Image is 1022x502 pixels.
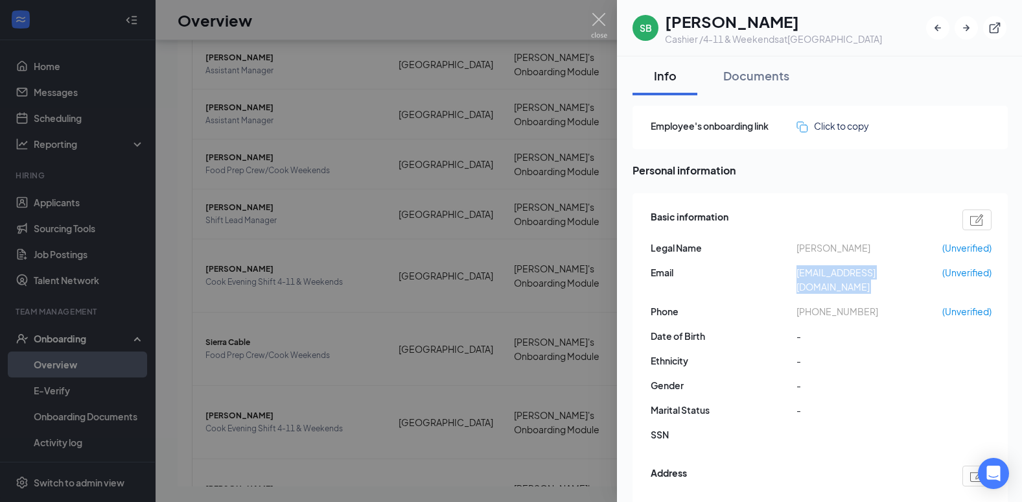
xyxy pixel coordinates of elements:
[796,378,942,392] span: -
[651,119,796,133] span: Employee's onboarding link
[796,121,807,132] img: click-to-copy.71757273a98fde459dfc.svg
[796,353,942,368] span: -
[723,67,789,84] div: Documents
[983,16,1006,40] button: ExternalLink
[955,16,978,40] button: ArrowRight
[926,16,949,40] button: ArrowLeftNew
[651,353,796,368] span: Ethnicity
[651,209,728,230] span: Basic information
[796,265,942,294] span: [EMAIL_ADDRESS][DOMAIN_NAME]
[942,241,992,255] span: (Unverified)
[651,378,796,392] span: Gender
[651,403,796,417] span: Marital Status
[665,10,882,32] h1: [PERSON_NAME]
[651,466,687,486] span: Address
[665,32,882,45] div: Cashier /4-11 & Weekends at [GEOGRAPHIC_DATA]
[651,304,796,318] span: Phone
[978,458,1009,489] div: Open Intercom Messenger
[988,21,1001,34] svg: ExternalLink
[796,403,942,417] span: -
[651,329,796,343] span: Date of Birth
[640,21,652,34] div: SB
[645,67,684,84] div: Info
[942,265,992,280] span: (Unverified)
[796,241,942,255] span: [PERSON_NAME]
[651,427,796,442] span: SSN
[931,21,944,34] svg: ArrowLeftNew
[651,265,796,280] span: Email
[796,304,942,318] span: [PHONE_NUMBER]
[633,162,1008,178] span: Personal information
[960,21,973,34] svg: ArrowRight
[796,329,942,343] span: -
[796,119,869,133] button: Click to copy
[942,304,992,318] span: (Unverified)
[651,241,796,255] span: Legal Name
